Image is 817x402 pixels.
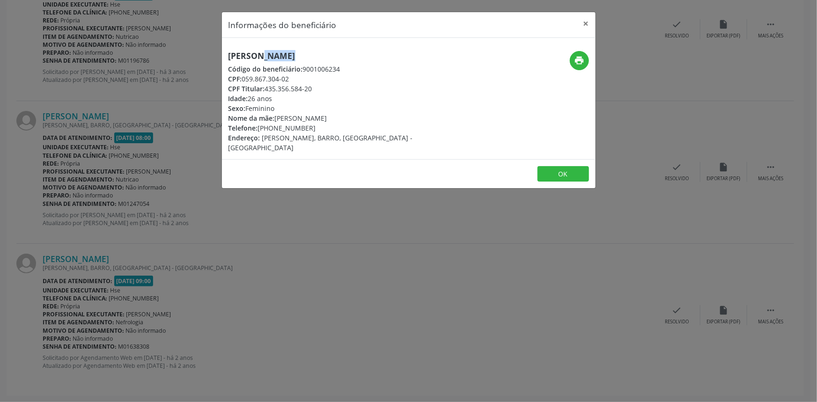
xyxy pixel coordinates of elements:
[228,64,464,74] div: 9001006234
[228,104,246,113] span: Sexo:
[228,124,258,132] span: Telefone:
[228,51,464,61] h5: [PERSON_NAME]
[228,103,464,113] div: Feminino
[228,133,413,152] span: [PERSON_NAME], BARRO, [GEOGRAPHIC_DATA] - [GEOGRAPHIC_DATA]
[228,123,464,133] div: [PHONE_NUMBER]
[228,114,275,123] span: Nome da mãe:
[228,94,464,103] div: 26 anos
[228,84,265,93] span: CPF Titular:
[577,12,596,35] button: Close
[574,55,584,66] i: print
[570,51,589,70] button: print
[537,166,589,182] button: OK
[228,19,337,31] h5: Informações do beneficiário
[228,113,464,123] div: [PERSON_NAME]
[228,74,242,83] span: CPF:
[228,65,303,73] span: Código do beneficiário:
[228,94,248,103] span: Idade:
[228,133,260,142] span: Endereço:
[228,84,464,94] div: 435.356.584-20
[228,74,464,84] div: 059.867.304-02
